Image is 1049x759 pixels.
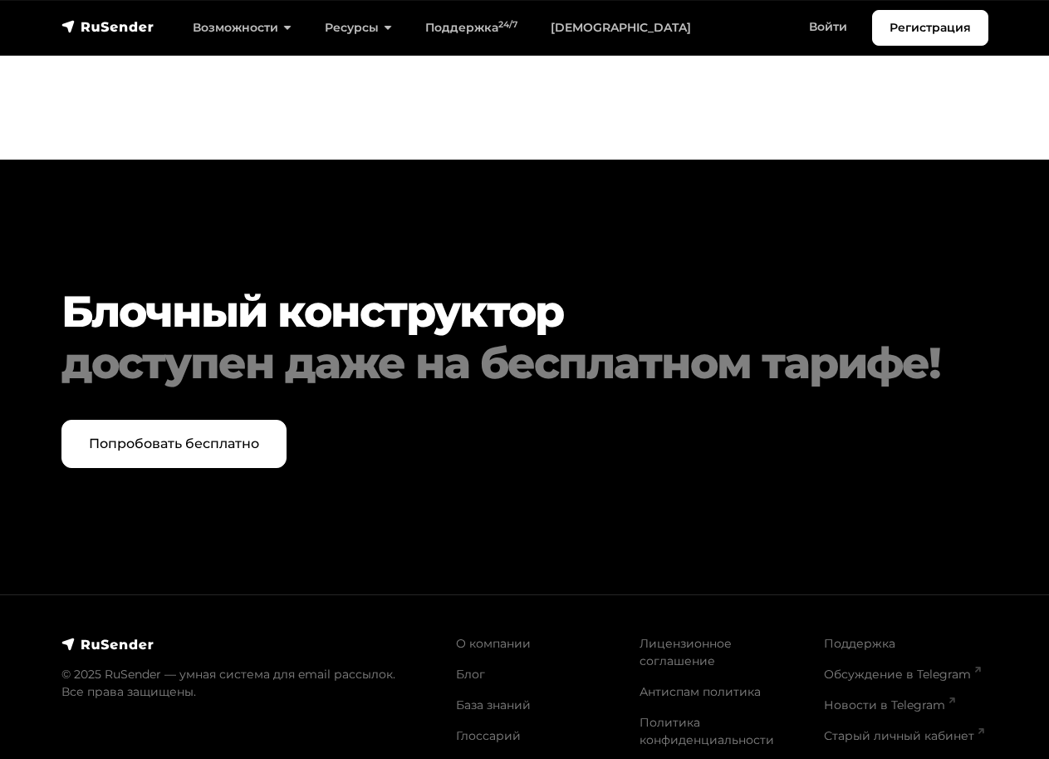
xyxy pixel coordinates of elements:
a: Попробовать бесплатно [61,420,287,468]
a: Войти [792,10,864,44]
a: Глоссарий [456,728,521,743]
img: RuSender [61,636,154,653]
img: RuSender [61,18,154,35]
a: Поддержка24/7 [409,11,534,45]
a: База знаний [456,697,531,712]
div: доступен даже на бесплатном тарифе! [61,338,988,389]
a: Обсуждение в Telegram [824,667,981,682]
a: Регистрация [872,10,988,46]
a: Антиспам политика [640,684,761,699]
a: Старый личный кабинет [824,728,984,743]
a: О компании [456,636,531,651]
h2: Блочный конструктор [61,286,988,390]
a: Возможности [176,11,308,45]
a: Политика конфиденциальности [640,715,774,747]
a: Лицензионное соглашение [640,636,732,668]
a: Блог [456,667,485,682]
p: © 2025 RuSender — умная система для email рассылок. Все права защищены. [61,666,436,701]
sup: 24/7 [498,19,517,30]
a: Новости в Telegram [824,697,955,712]
a: Поддержка [824,636,895,651]
a: [DEMOGRAPHIC_DATA] [534,11,708,45]
a: Ресурсы [308,11,409,45]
